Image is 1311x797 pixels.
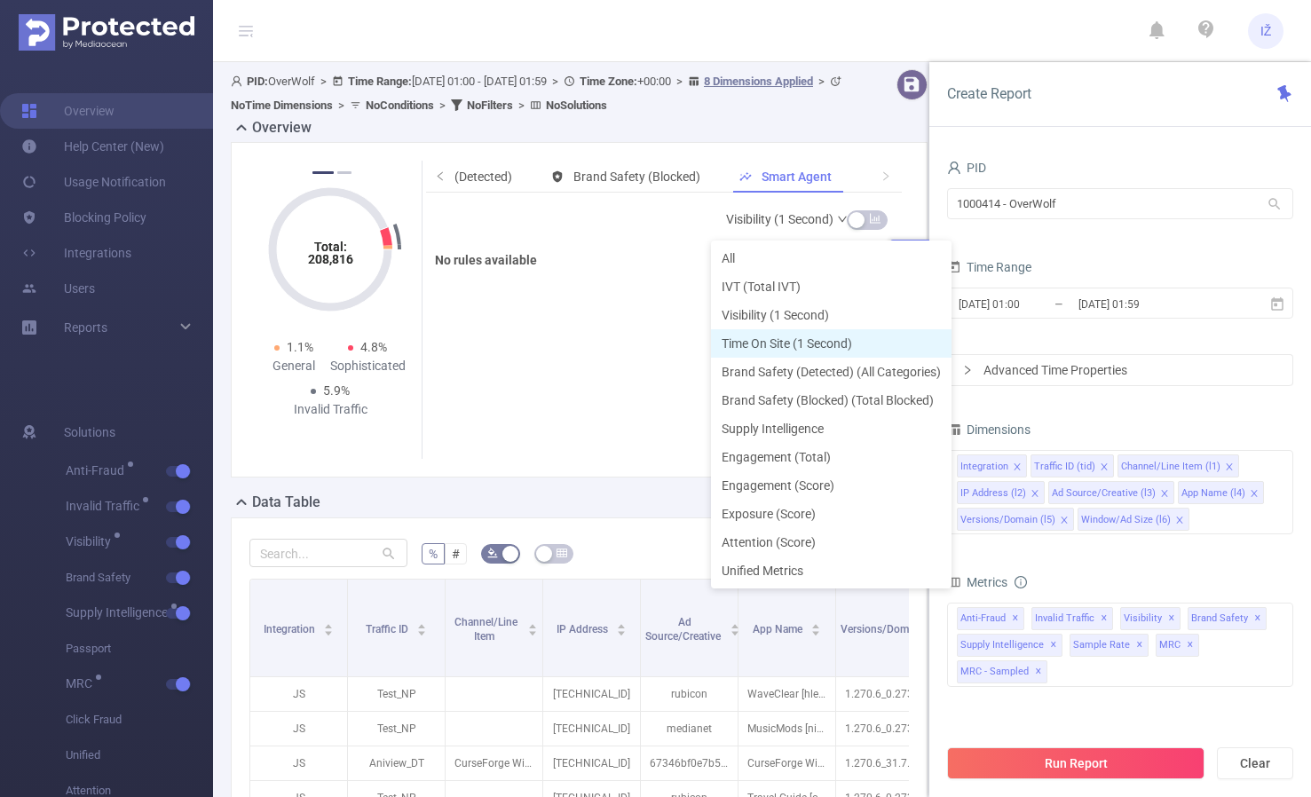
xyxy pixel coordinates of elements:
span: Invalid Traffic [66,500,146,512]
span: Channel/Line Item [454,616,517,643]
span: > [547,75,564,88]
li: All [711,244,952,272]
p: 1.270.6_0.273.1.4_1.13.4 [836,677,933,711]
i: icon: caret-down [417,628,427,634]
span: > [434,99,451,112]
span: 5.9% [323,383,350,398]
span: ✕ [1136,635,1143,656]
div: App Name (l4) [1181,482,1245,505]
div: Sort [416,621,427,632]
span: Supply Intelligence [957,634,1062,657]
span: Sample Rate [1070,634,1149,657]
p: Test_NP [348,677,445,711]
i: icon: close [1060,516,1069,526]
p: WaveClear [hlehbcidoifhjpggmaiddnamckbgflcggbgpljjg] [738,677,835,711]
div: icon: rightAdvanced Time Properties [948,355,1292,385]
span: Versions/Domain [841,623,926,635]
b: No rules available [435,253,537,267]
span: Dimensions [947,422,1031,437]
b: No Solutions [546,99,607,112]
div: Sort [527,621,538,632]
span: Brand Safety [66,560,213,596]
div: Traffic ID (tid) [1034,455,1095,478]
i: icon: left [435,170,446,181]
i: icon: close [1100,462,1109,473]
h2: Overview [252,117,312,138]
span: 1.1% [287,340,313,354]
p: 1.270.6_31.7.9_1.275.5-24706 [836,746,933,780]
li: Unified Metrics [711,556,952,585]
span: MRC - Sampled [957,660,1047,683]
p: CurseForge Windows - US - 400x300 inside 400x600 [446,746,542,780]
i: icon: user [947,161,961,175]
i: icon: close [1160,489,1169,500]
a: Blocking Policy [21,200,146,235]
u: 8 Dimensions Applied [704,75,813,88]
li: Attention (Score) [711,528,952,556]
i: icon: right [881,170,891,181]
div: General [257,357,330,375]
b: PID: [247,75,268,88]
div: Sort [810,621,821,632]
p: Test_NP [348,712,445,746]
span: > [333,99,350,112]
span: ✕ [1035,661,1042,683]
span: > [671,75,688,88]
span: % [429,547,438,561]
li: Window/Ad Size (l6) [1078,508,1189,531]
b: No Conditions [366,99,434,112]
span: Traffic ID [366,623,411,635]
span: > [813,75,830,88]
i: icon: bg-colors [487,548,498,558]
span: Smart Agent [762,170,832,184]
input: Start date [957,292,1101,316]
li: Brand Safety (Detected) (All Categories) [711,358,952,386]
span: OverWolf [DATE] 01:00 - [DATE] 01:59 +00:00 [231,75,846,112]
span: Passport [66,631,213,667]
i: icon: close [1013,462,1022,473]
span: Solutions [64,414,115,450]
a: Visibility (1 Second) icon: down [726,201,849,237]
li: Visibility (1 Second) [711,301,952,329]
span: Brand Safety [1188,607,1267,630]
span: Anti-Fraud [957,607,1024,630]
button: Run Report [947,747,1204,779]
span: MRC [1156,634,1199,657]
div: Sort [323,621,334,632]
i: icon: caret-down [730,628,739,634]
div: IP Address (l2) [960,482,1026,505]
i: icon: info-circle [1015,576,1027,588]
span: > [315,75,332,88]
div: Sort [730,621,740,632]
p: JS [250,677,347,711]
span: Reports [64,320,107,335]
li: Brand Safety (Blocked) (Total Blocked) [711,386,952,414]
button: 1 [312,171,334,174]
i: icon: bar-chart [869,212,881,225]
span: IŽ [1260,13,1272,49]
i: icon: caret-up [617,621,627,627]
h2: Data Table [252,492,320,513]
a: Integrations [21,235,131,271]
span: MRC [66,677,99,690]
div: Invalid Traffic [294,400,367,419]
div: Sophisticated [330,357,404,375]
i: icon: caret-up [417,621,427,627]
li: Integration [957,454,1027,477]
b: Time Range: [348,75,412,88]
i: icon: caret-down [811,628,821,634]
span: App Name [753,623,805,635]
i: icon: close [1250,489,1259,500]
div: Versions/Domain (l5) [960,509,1055,532]
li: IP Address (l2) [957,481,1045,504]
p: JS [250,746,347,780]
span: Conditions [967,729,1046,743]
p: JS [250,712,347,746]
div: Sort [616,621,627,632]
span: Create Report [947,85,1031,102]
i: icon: down [837,214,848,225]
div: Ad Source/Creative (l3) [1052,482,1156,505]
span: Ad Source/Creative [645,616,723,643]
a: Overview [21,93,115,129]
span: ✕ [1254,608,1261,629]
